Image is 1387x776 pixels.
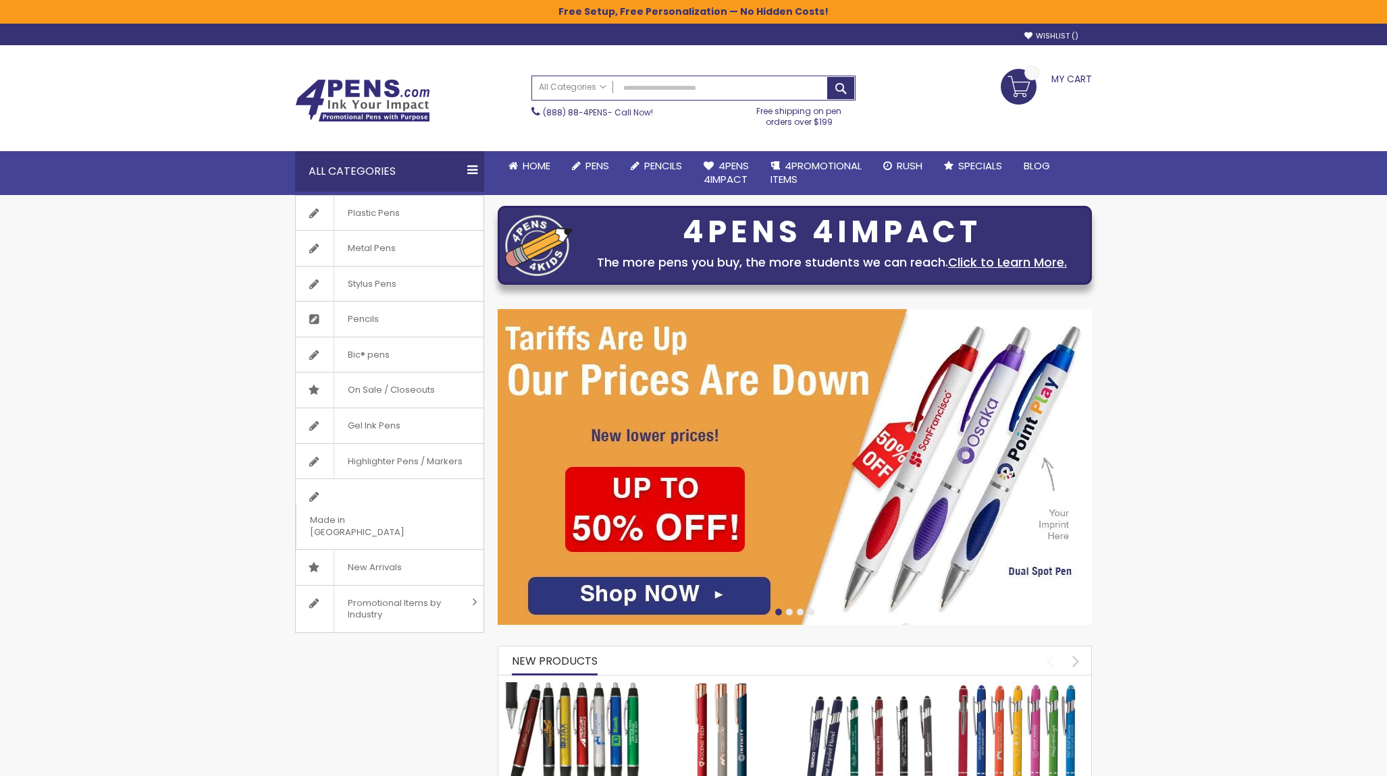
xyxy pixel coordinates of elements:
span: Stylus Pens [334,267,410,302]
a: The Barton Custom Pens Special Offer [505,682,640,693]
a: Pens [561,151,620,181]
a: Promotional Items by Industry [296,586,483,632]
img: /cheap-promotional-products.html [498,309,1092,625]
a: Click to Learn More. [948,254,1067,271]
a: All Categories [532,76,613,99]
span: Home [523,159,550,173]
a: Ellipse Softy Brights with Stylus Pen - Laser [950,682,1085,693]
div: 4PENS 4IMPACT [579,218,1084,246]
a: Wishlist [1024,31,1078,41]
a: Blog [1013,151,1061,181]
span: New Products [512,653,598,669]
a: 4PROMOTIONALITEMS [760,151,872,195]
span: Promotional Items by Industry [334,586,467,632]
a: Rush [872,151,933,181]
span: All Categories [539,82,606,92]
a: Metal Pens [296,231,483,266]
a: Highlighter Pens / Markers [296,444,483,479]
span: 4PROMOTIONAL ITEMS [770,159,862,186]
a: Plastic Pens [296,196,483,231]
a: Made in [GEOGRAPHIC_DATA] [296,479,483,549]
img: four_pen_logo.png [505,215,573,276]
span: New Arrivals [334,550,415,585]
a: Specials [933,151,1013,181]
span: - Call Now! [543,107,653,118]
a: Stylus Pens [296,267,483,302]
div: prev [1038,649,1062,673]
span: Pencils [644,159,682,173]
span: Blog [1024,159,1050,173]
a: New Arrivals [296,550,483,585]
span: Metal Pens [334,231,409,266]
img: 4Pens Custom Pens and Promotional Products [295,79,430,122]
div: All Categories [295,151,484,192]
span: Pencils [334,302,392,337]
a: (888) 88-4PENS [543,107,608,118]
span: Specials [958,159,1002,173]
span: On Sale / Closeouts [334,372,448,408]
a: Crosby Softy Rose Gold with Stylus Pen - Mirror Laser [654,682,789,693]
div: next [1064,649,1088,673]
a: On Sale / Closeouts [296,372,483,408]
a: 4Pens4impact [693,151,760,195]
span: Bic® pens [334,337,403,372]
a: Home [498,151,561,181]
a: Pencils [296,302,483,337]
span: Made in [GEOGRAPHIC_DATA] [296,503,450,549]
a: Gel Ink Pens [296,408,483,443]
div: Free shipping on pen orders over $199 [743,101,856,128]
div: The more pens you buy, the more students we can reach. [579,253,1084,272]
span: Rush [897,159,922,173]
a: Custom Soft Touch Metal Pen - Stylus Top [802,682,937,693]
a: Bic® pens [296,337,483,372]
span: Highlighter Pens / Markers [334,444,476,479]
span: Pens [585,159,609,173]
a: Pencils [620,151,693,181]
span: 4Pens 4impact [704,159,749,186]
span: Plastic Pens [334,196,413,231]
span: Gel Ink Pens [334,408,414,443]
